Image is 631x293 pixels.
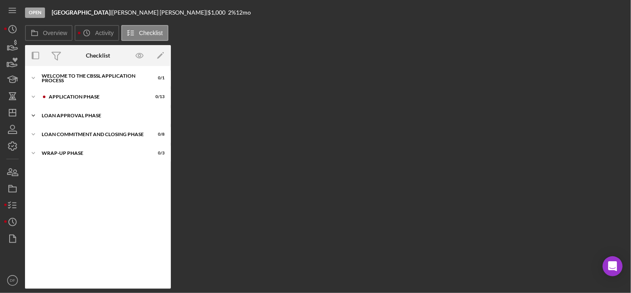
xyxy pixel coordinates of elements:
[150,132,165,137] div: 0 / 8
[150,94,165,99] div: 0 / 13
[52,9,110,16] b: [GEOGRAPHIC_DATA]
[25,25,73,41] button: Overview
[228,9,236,16] div: 2 %
[208,9,225,16] span: $1,000
[150,151,165,156] div: 0 / 3
[43,30,67,36] label: Overview
[236,9,251,16] div: 12 mo
[86,52,110,59] div: Checklist
[150,76,165,81] div: 0 / 1
[75,25,119,41] button: Activity
[603,256,623,276] div: Open Intercom Messenger
[42,151,144,156] div: Wrap-Up Phase
[25,8,45,18] div: Open
[49,94,144,99] div: Application Phase
[4,272,21,289] button: DF
[112,9,208,16] div: [PERSON_NAME] [PERSON_NAME] |
[139,30,163,36] label: Checklist
[42,113,160,118] div: Loan Approval Phase
[95,30,113,36] label: Activity
[52,9,112,16] div: |
[10,278,15,283] text: DF
[42,73,144,83] div: Welcome to the CBSSL Application Process
[42,132,144,137] div: Loan Commitment and Closing Phase
[121,25,168,41] button: Checklist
